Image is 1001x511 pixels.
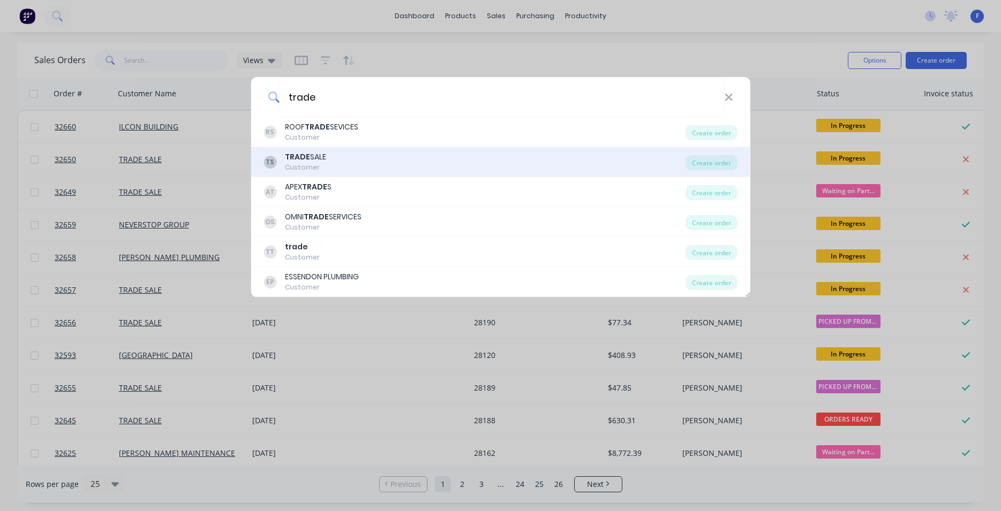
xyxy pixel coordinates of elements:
[304,211,329,222] b: TRADE
[285,271,359,283] div: ESSENDON PLUMBING
[285,133,358,142] div: Customer
[285,283,359,292] div: Customer
[686,215,737,230] div: Create order
[264,126,276,139] div: RS
[280,77,725,117] input: Enter a customer name to create a new order...
[285,241,308,252] b: trade
[686,275,737,290] div: Create order
[285,223,362,232] div: Customer
[264,216,276,228] div: OS
[264,156,276,169] div: TS
[686,125,737,140] div: Create order
[264,186,276,199] div: AT
[264,276,276,288] div: EP
[686,155,737,170] div: Create order
[686,245,737,260] div: Create order
[302,181,327,192] b: TRADE
[686,185,737,200] div: Create order
[285,193,332,202] div: Customer
[285,121,358,133] div: ROOF SEVICES
[305,121,330,132] b: TRADE
[264,246,276,258] div: TT
[285,253,320,262] div: Customer
[285,163,326,172] div: Customer
[285,211,362,223] div: OMNI SERVICES
[285,181,332,193] div: APEX S
[285,151,326,163] div: SALE
[285,151,310,162] b: TRADE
